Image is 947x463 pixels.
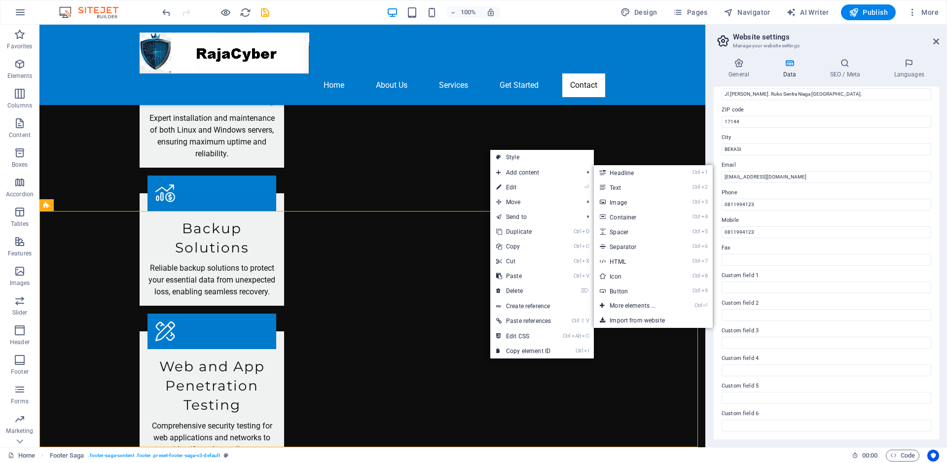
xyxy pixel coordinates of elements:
[692,199,700,205] i: Ctrl
[701,214,708,220] i: 4
[701,287,708,294] i: 9
[10,338,30,346] p: Header
[594,313,712,328] a: Import from website
[722,408,931,420] label: Custom field 6
[10,279,30,287] p: Images
[259,7,271,18] i: Save (Ctrl+S)
[869,452,871,459] span: :
[692,169,700,176] i: Ctrl
[57,6,131,18] img: Editor Logo
[490,344,557,358] a: CtrlICopy element ID
[581,287,589,294] i: ⌦
[908,7,939,17] span: More
[50,450,84,462] span: Click to select. Double-click to edit
[733,33,939,41] h2: Website settings
[594,224,675,239] a: Ctrl5Spacer
[722,297,931,309] label: Custom field 2
[11,220,29,228] p: Tables
[572,333,582,339] i: Alt
[904,4,943,20] button: More
[722,104,931,116] label: ZIP code
[446,6,481,18] button: 100%
[714,58,768,79] h4: General
[160,6,172,18] button: undo
[701,199,708,205] i: 3
[890,450,915,462] span: Code
[490,284,557,298] a: ⌦Delete
[782,4,833,20] button: AI Writer
[841,4,896,20] button: Publish
[582,243,589,249] i: C
[6,427,33,435] p: Marketing
[722,187,931,199] label: Phone
[594,284,675,298] a: Ctrl9Button
[88,450,220,462] span: . footer-saga-content .footer .preset-footer-saga-v3-default
[722,270,931,282] label: Custom field 1
[584,348,589,354] i: I
[50,450,229,462] nav: breadcrumb
[594,195,675,210] a: Ctrl3Image
[461,6,476,18] h6: 100%
[701,273,708,279] i: 8
[722,353,931,364] label: Custom field 4
[6,190,34,198] p: Accordion
[490,180,557,195] a: ⏎Edit
[694,302,702,309] i: Ctrl
[692,184,700,190] i: Ctrl
[768,58,815,79] h4: Data
[7,102,32,109] p: Columns
[701,184,708,190] i: 2
[259,6,271,18] button: save
[486,8,495,17] i: On resize automatically adjust zoom level to fit chosen device.
[722,380,931,392] label: Custom field 5
[490,165,579,180] span: Add content
[219,6,231,18] button: Click here to leave preview mode and continue editing
[582,228,589,235] i: D
[582,273,589,279] i: V
[490,269,557,284] a: CtrlVPaste
[886,450,919,462] button: Code
[8,249,32,257] p: Features
[879,58,939,79] h4: Languages
[490,314,557,328] a: Ctrl⇧VPaste references
[490,224,557,239] a: CtrlDDuplicate
[563,333,571,339] i: Ctrl
[490,210,579,224] a: Send to
[576,348,583,354] i: Ctrl
[692,228,700,235] i: Ctrl
[574,258,582,264] i: Ctrl
[669,4,711,20] button: Pages
[490,195,579,210] span: Move
[490,239,557,254] a: CtrlCCopy
[9,131,31,139] p: Content
[594,180,675,195] a: Ctrl2Text
[240,7,251,18] i: Reload page
[584,184,589,190] i: ⏎
[692,214,700,220] i: Ctrl
[7,72,33,80] p: Elements
[582,258,589,264] i: X
[862,450,877,462] span: 00 00
[12,309,28,317] p: Slider
[815,58,879,79] h4: SEO / Meta
[673,7,707,17] span: Pages
[224,453,228,458] i: This element is a customizable preset
[574,228,582,235] i: Ctrl
[586,318,589,324] i: V
[8,450,35,462] a: Click to cancel selection. Double-click to open Pages
[692,287,700,294] i: Ctrl
[701,258,708,264] i: 7
[11,368,29,376] p: Footer
[594,254,675,269] a: Ctrl7HTML
[490,150,594,165] a: Style
[572,318,580,324] i: Ctrl
[620,7,657,17] span: Design
[239,6,251,18] button: reload
[720,4,774,20] button: Navigator
[722,214,931,226] label: Mobile
[701,243,708,249] i: 6
[594,165,675,180] a: Ctrl1Headline
[594,269,675,284] a: Ctrl8Icon
[724,7,770,17] span: Navigator
[12,161,28,169] p: Boxes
